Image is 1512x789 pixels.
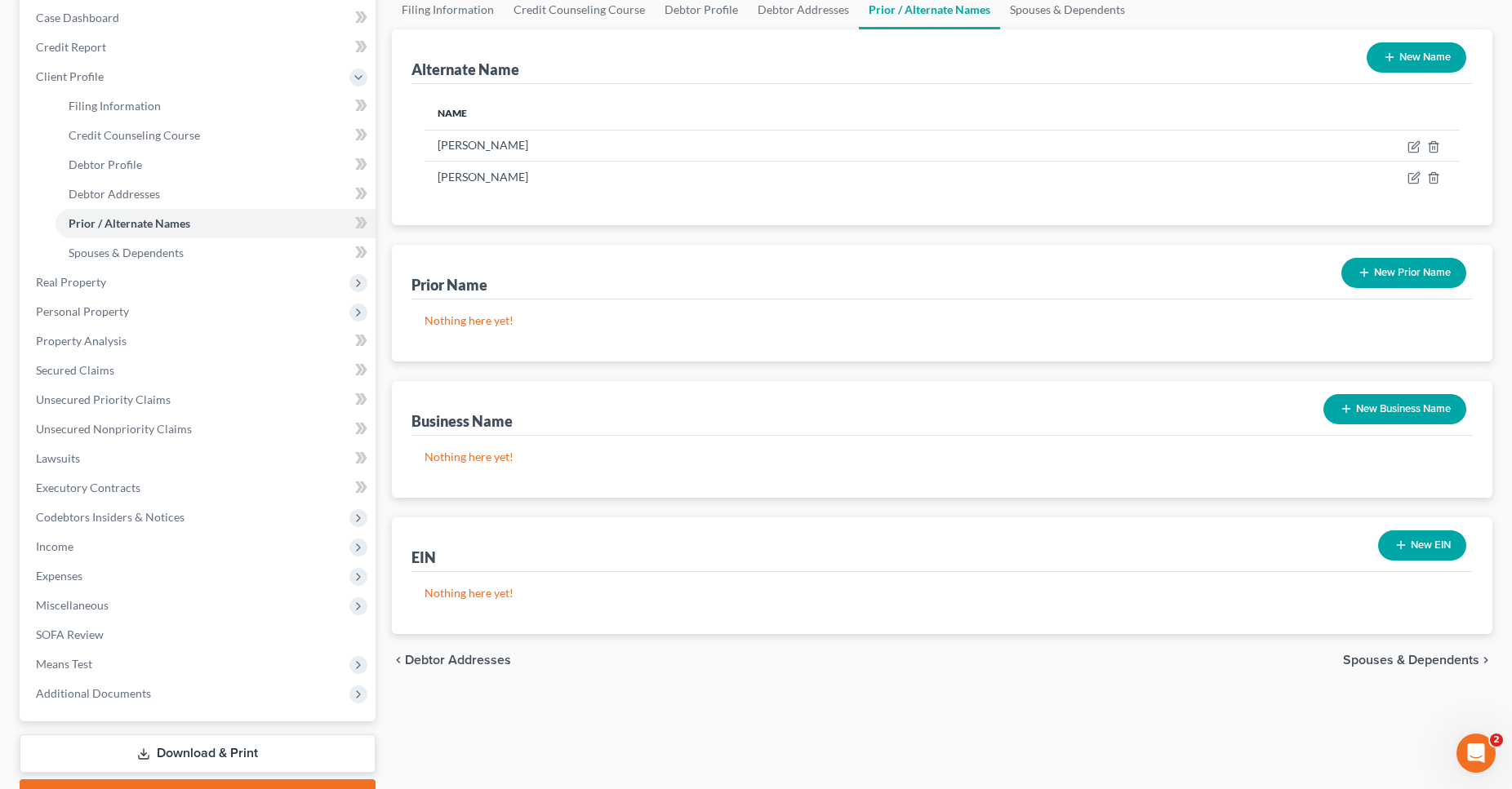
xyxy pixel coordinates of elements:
[1343,654,1492,667] button: Spouses & Dependents chevron_right
[56,180,376,209] a: Debtor Addresses
[425,312,1460,329] p: Nothing here yet!
[23,326,376,356] a: Property Analysis
[1456,734,1496,773] iframe: Intercom live chat
[1479,654,1492,667] i: chevron_right
[1367,42,1466,73] button: New Name
[36,627,104,641] span: SOFA Review
[392,654,511,667] button: chevron_left Debtor Addresses
[56,209,376,238] a: Prior / Alternate Names
[36,451,80,465] span: Lawsuits
[69,99,161,113] span: Filing Information
[36,598,109,612] span: Miscellaneous
[36,510,185,524] span: Codebtors Insiders & Notices
[425,97,1088,130] th: Name
[56,91,376,121] a: Filing Information
[36,686,151,700] span: Additional Documents
[69,246,184,259] span: Spouses & Dependents
[20,734,376,773] a: Download & Print
[36,40,106,54] span: Credit Report
[69,187,160,201] span: Debtor Addresses
[36,69,104,83] span: Client Profile
[69,128,200,142] span: Credit Counseling Course
[56,150,376,180] a: Debtor Profile
[23,33,376,62] a: Credit Report
[36,569,82,583] span: Expenses
[23,473,376,503] a: Executory Contracts
[36,11,119,24] span: Case Dashboard
[1378,530,1466,561] button: New EIN
[23,444,376,473] a: Lawsuits
[36,392,171,406] span: Unsecured Priority Claims
[69,157,142,171] span: Debtor Profile
[36,275,106,289] span: Real Property
[23,356,376,385] a: Secured Claims
[425,130,1088,161] td: [PERSON_NAME]
[1341,258,1466,288] button: New Prior Name
[56,121,376,150] a: Credit Counseling Course
[411,547,436,567] div: EIN
[1323,394,1466,424] button: New Business Name
[36,334,127,348] span: Property Analysis
[425,585,1460,601] p: Nothing here yet!
[23,385,376,414] a: Unsecured Priority Claims
[36,363,114,377] span: Secured Claims
[36,657,92,671] span: Means Test
[411,60,519,79] div: Alternate Name
[1343,654,1479,667] span: Spouses & Dependents
[425,162,1088,193] td: [PERSON_NAME]
[23,620,376,649] a: SOFA Review
[36,539,73,553] span: Income
[23,3,376,33] a: Case Dashboard
[392,654,405,667] i: chevron_left
[23,414,376,444] a: Unsecured Nonpriority Claims
[425,449,1460,465] p: Nothing here yet!
[1490,734,1503,747] span: 2
[411,411,513,431] div: Business Name
[36,481,140,494] span: Executory Contracts
[405,654,511,667] span: Debtor Addresses
[69,216,190,230] span: Prior / Alternate Names
[36,422,192,436] span: Unsecured Nonpriority Claims
[411,275,487,295] div: Prior Name
[36,304,129,318] span: Personal Property
[56,238,376,268] a: Spouses & Dependents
